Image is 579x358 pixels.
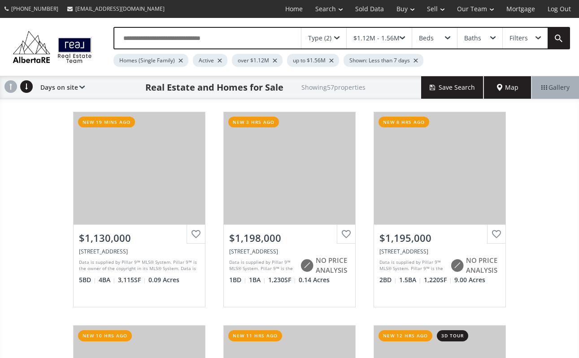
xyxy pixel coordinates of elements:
div: 2230 Rainy Creek Road, Rural Lacombe County, AB T0C 0J0 [379,248,500,255]
div: Data is supplied by Pillar 9™ MLS® System. Pillar 9™ is the owner of the copyright in its MLS® Sy... [229,259,296,272]
span: 2 BD [379,275,397,284]
div: 4124 18 Street SW, Calgary, AB T2T 4V7 [229,248,350,255]
span: 4 BA [99,275,116,284]
div: $1.12M - 1.56M [353,35,400,41]
div: Beds [419,35,434,41]
span: Map [497,83,518,92]
div: Baths [464,35,481,41]
a: new 8 hrs ago$1,195,000[STREET_ADDRESS]Data is supplied by Pillar 9™ MLS® System. Pillar 9™ is th... [365,103,515,316]
div: Active [193,54,227,67]
div: Shown: Less than 7 days [344,54,423,67]
div: Days on site [36,76,85,99]
span: 0.14 Acres [299,275,330,284]
div: Homes (Single Family) [113,54,188,67]
h2: Showing 57 properties [301,84,366,91]
span: 1.5 BA [399,275,422,284]
img: rating icon [298,257,316,275]
span: NO PRICE ANALYSIS [316,256,350,275]
span: Gallery [541,83,570,92]
a: new 3 hrs ago$1,198,000[STREET_ADDRESS]Data is supplied by Pillar 9™ MLS® System. Pillar 9™ is th... [214,103,365,316]
div: Data is supplied by Pillar 9™ MLS® System. Pillar 9™ is the owner of the copyright in its MLS® Sy... [79,259,197,272]
button: Save Search [421,76,484,99]
h1: Real Estate and Homes for Sale [145,81,283,94]
div: Filters [509,35,528,41]
div: Gallery [531,76,579,99]
span: NO PRICE ANALYSIS [466,256,500,275]
span: 1,220 SF [424,275,452,284]
div: $1,195,000 [379,231,500,245]
div: Data is supplied by Pillar 9™ MLS® System. Pillar 9™ is the owner of the copyright in its MLS® Sy... [379,259,446,272]
span: 1 BD [229,275,247,284]
div: up to $1.56M [287,54,339,67]
span: [EMAIL_ADDRESS][DOMAIN_NAME] [75,5,165,13]
a: [EMAIL_ADDRESS][DOMAIN_NAME] [63,0,169,17]
span: 1 BA [249,275,266,284]
img: rating icon [448,257,466,275]
span: [PHONE_NUMBER] [11,5,58,13]
div: Type (2) [308,35,331,41]
span: 9.00 Acres [454,275,485,284]
div: Map [484,76,531,99]
div: $1,130,000 [79,231,200,245]
div: over $1.12M [232,54,283,67]
a: new 19 mins ago$1,130,000[STREET_ADDRESS]Data is supplied by Pillar 9™ MLS® System. Pillar 9™ is ... [64,103,214,316]
span: 0.09 Acres [148,275,179,284]
div: 288 Savanna Drive NE, Calgary, AB T3J5T3 [79,248,200,255]
div: $1,198,000 [229,231,350,245]
span: 1,230 SF [268,275,296,284]
span: 3,115 SF [118,275,146,284]
span: 5 BD [79,275,96,284]
img: Logo [9,29,96,65]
